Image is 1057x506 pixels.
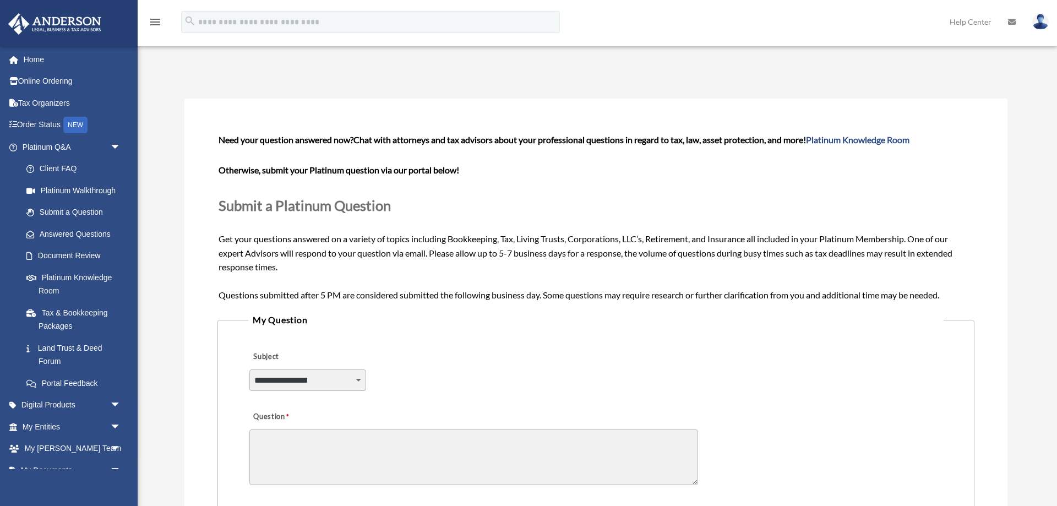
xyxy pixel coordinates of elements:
[15,158,138,180] a: Client FAQ
[8,92,138,114] a: Tax Organizers
[15,372,138,394] a: Portal Feedback
[219,197,391,214] span: Submit a Platinum Question
[15,266,138,302] a: Platinum Knowledge Room
[8,416,138,438] a: My Entitiesarrow_drop_down
[15,223,138,245] a: Answered Questions
[110,438,132,460] span: arrow_drop_down
[249,409,335,425] label: Question
[1032,14,1049,30] img: User Pic
[15,302,138,337] a: Tax & Bookkeeping Packages
[219,165,459,175] b: Otherwise, submit your Platinum question via our portal below!
[8,70,138,93] a: Online Ordering
[15,179,138,202] a: Platinum Walkthrough
[8,459,138,481] a: My Documentsarrow_drop_down
[5,13,105,35] img: Anderson Advisors Platinum Portal
[184,15,196,27] i: search
[248,312,944,328] legend: My Question
[110,136,132,159] span: arrow_drop_down
[353,134,909,145] span: Chat with attorneys and tax advisors about your professional questions in regard to tax, law, ass...
[806,134,909,145] a: Platinum Knowledge Room
[110,394,132,417] span: arrow_drop_down
[8,136,138,158] a: Platinum Q&Aarrow_drop_down
[149,15,162,29] i: menu
[15,202,132,224] a: Submit a Question
[8,438,138,460] a: My [PERSON_NAME] Teamarrow_drop_down
[149,19,162,29] a: menu
[15,337,138,372] a: Land Trust & Deed Forum
[63,117,88,133] div: NEW
[8,114,138,137] a: Order StatusNEW
[249,349,354,364] label: Subject
[8,48,138,70] a: Home
[15,245,138,267] a: Document Review
[219,134,353,145] span: Need your question answered now?
[110,459,132,482] span: arrow_drop_down
[8,394,138,416] a: Digital Productsarrow_drop_down
[219,134,973,300] span: Get your questions answered on a variety of topics including Bookkeeping, Tax, Living Trusts, Cor...
[110,416,132,438] span: arrow_drop_down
